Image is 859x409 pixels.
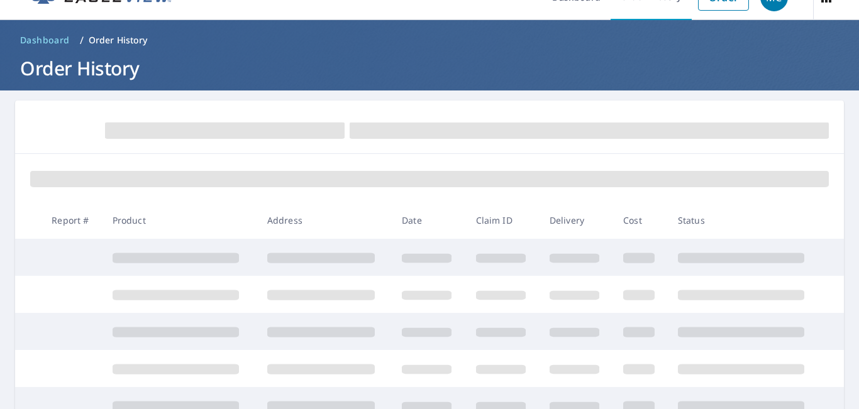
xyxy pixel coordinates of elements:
[613,202,668,239] th: Cost
[15,30,75,50] a: Dashboard
[80,33,84,48] li: /
[42,202,102,239] th: Report #
[392,202,465,239] th: Date
[540,202,613,239] th: Delivery
[257,202,392,239] th: Address
[15,30,844,50] nav: breadcrumb
[466,202,540,239] th: Claim ID
[89,34,148,46] p: Order History
[20,34,70,46] span: Dashboard
[668,202,823,239] th: Status
[103,202,257,239] th: Product
[15,55,844,81] h1: Order History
